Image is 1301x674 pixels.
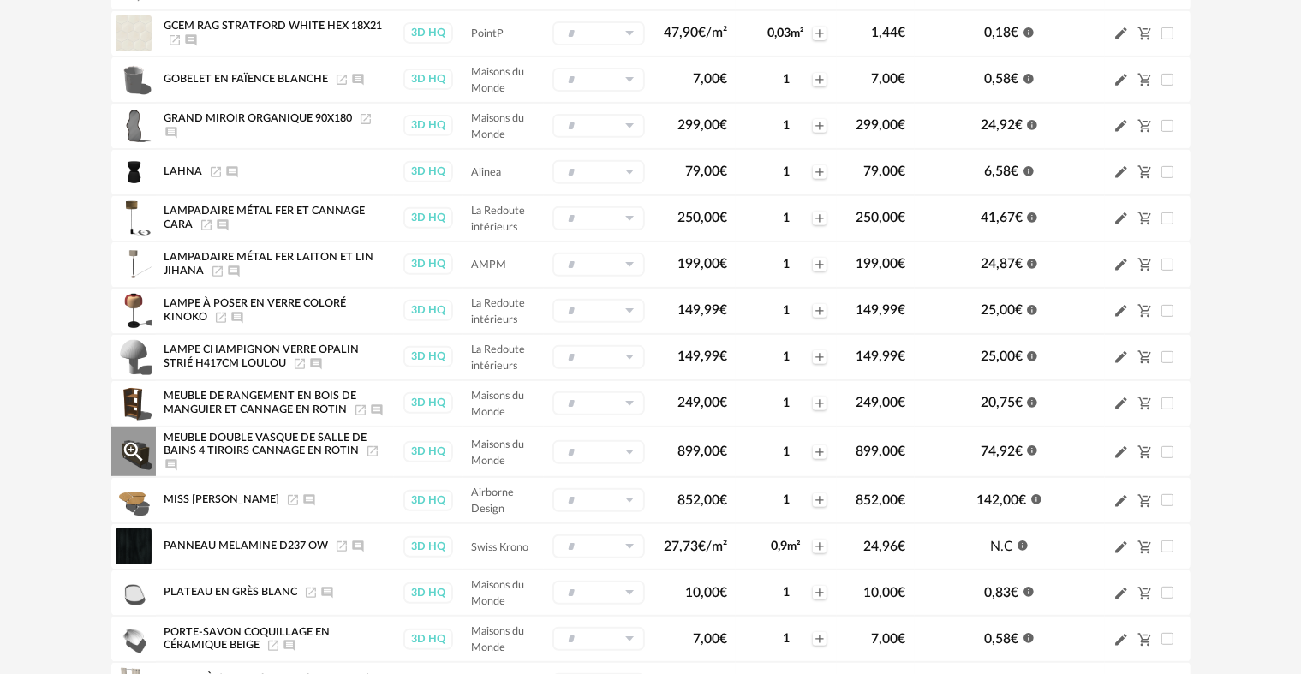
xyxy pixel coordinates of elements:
img: Product pack shot [116,575,152,611]
div: 1 [761,492,811,508]
span: Information icon [1023,584,1035,598]
span: Lampe Champignon Verre Opalin Strié H417cm Loulou [164,344,360,368]
a: 3D HQ [403,582,454,604]
span: 7,00 [872,72,906,86]
div: 1 [761,211,811,226]
span: Cart Minus icon [1137,396,1153,409]
span: Cart Minus icon [1137,257,1153,271]
span: Pencil icon [1113,631,1129,647]
span: Pencil icon [1113,585,1129,601]
span: Cart Minus icon [1137,444,1153,458]
a: 3D HQ [403,346,454,367]
a: 3D HQ [403,392,454,414]
span: Maisons du Monde [471,391,524,417]
span: 899,00 [856,444,906,458]
span: € [898,632,906,646]
span: Ajouter un commentaire [227,265,241,276]
span: Pencil icon [1113,349,1129,365]
span: 149,99 [856,303,906,317]
div: 3D HQ [403,69,453,90]
span: € [1012,26,1019,39]
span: Cart Minus icon [1137,493,1153,507]
span: 20,75 [981,396,1023,409]
span: € [719,257,727,271]
div: Sélectionner un groupe [552,488,645,512]
span: 25,00 [981,303,1023,317]
a: 3D HQ [403,629,454,650]
div: 1 [761,585,811,600]
span: Launch icon [211,265,224,276]
div: 1 [761,164,811,180]
span: Launch icon [209,166,223,176]
span: Cart Minus icon [1137,211,1153,224]
span: Launch icon [266,640,280,650]
a: Launch icon [168,34,182,45]
span: € [898,26,906,39]
span: 7,00 [872,632,906,646]
span: Cart Minus icon [1137,118,1153,132]
span: Pencil icon [1113,256,1129,272]
span: € [898,444,906,458]
span: Cart Minus icon [1137,540,1153,553]
div: 3D HQ [403,441,453,462]
span: Ajouter un commentaire [216,219,230,230]
img: Product pack shot [116,293,152,329]
span: Cart Minus icon [1137,586,1153,599]
div: 0,9 [761,539,811,554]
span: Plus icon [813,540,827,553]
span: La Redoute intérieurs [471,298,525,325]
span: 149,99 [677,303,727,317]
a: Launch icon [214,312,228,322]
span: Maisons du Monde [471,580,524,606]
span: Pencil icon [1113,71,1129,87]
span: Plus icon [813,586,827,599]
span: Launch icon [293,358,307,368]
span: Plus icon [813,165,827,179]
span: Information icon [1023,163,1035,176]
span: € [719,396,727,409]
span: 250,00 [856,211,906,224]
div: 3D HQ [403,115,453,136]
span: Plateau en grès blanc [164,588,298,598]
span: Ajouter un commentaire [225,166,239,176]
span: Plus icon [813,73,827,86]
img: Product pack shot [116,108,152,144]
a: 3D HQ [403,441,454,462]
span: m² [791,27,804,39]
div: Sélectionner un groupe [552,345,645,369]
div: Sélectionner un groupe [552,253,645,277]
span: 47,90 [664,26,727,39]
span: Pencil icon [1113,444,1129,460]
span: Plus icon [813,493,827,507]
span: 74,92 [981,444,1023,458]
span: Maisons du Monde [471,626,524,653]
span: 0,58 [985,72,1019,86]
span: Lampadaire Métal Fer Laiton Et Lin Jihana [164,252,374,276]
div: Sélectionner un groupe [552,114,645,138]
img: Product pack shot [116,385,152,421]
span: Launch icon [366,445,379,456]
span: Information icon [1023,630,1035,644]
div: 3D HQ [403,346,453,367]
span: Cart Minus icon [1137,349,1153,363]
span: € [898,586,906,599]
span: Meuble double vasque de salle de bains 4 tiroirs cannage en rotin [164,432,367,456]
span: Ajouter un commentaire [164,459,178,469]
span: € [1015,303,1023,317]
span: Pencil icon [1113,395,1129,411]
span: Ajouter un commentaire [302,494,316,504]
span: € [1015,118,1023,132]
span: 79,00 [685,164,727,178]
img: Product pack shot [116,528,152,564]
span: Maisons du Monde [471,439,524,466]
span: € [719,303,727,317]
span: Pencil icon [1113,117,1129,134]
span: AMPM [471,259,506,270]
span: € [1015,396,1023,409]
span: Cart Minus icon [1137,26,1153,39]
a: 3D HQ [403,69,454,90]
img: Product pack shot [116,482,152,518]
span: € [1012,632,1019,646]
span: 79,00 [864,164,906,178]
